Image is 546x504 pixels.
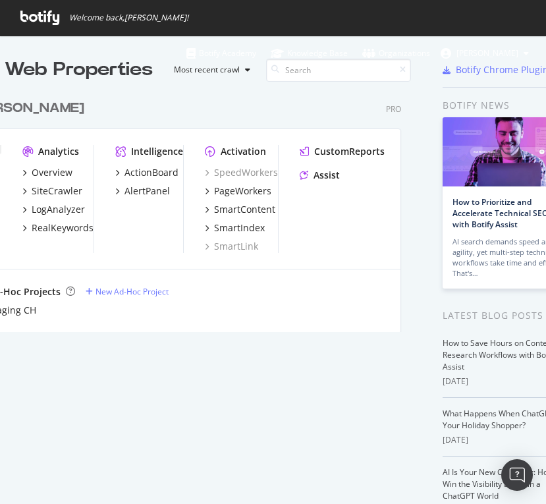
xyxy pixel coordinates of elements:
[186,36,256,71] a: Botify Academy
[22,203,85,216] a: LogAnalyzer
[501,459,533,491] div: Open Intercom Messenger
[300,169,340,182] a: Assist
[271,47,348,60] div: Knowledge Base
[205,221,265,235] a: SmartIndex
[22,184,82,198] a: SiteCrawler
[174,66,240,74] div: Most recent crawl
[314,145,385,158] div: CustomReports
[314,169,340,182] div: Assist
[214,184,271,198] div: PageWorkers
[22,166,72,179] a: Overview
[22,221,94,235] a: RealKeywords
[38,145,79,158] div: Analytics
[362,47,430,60] div: Organizations
[32,184,82,198] div: SiteCrawler
[205,184,271,198] a: PageWorkers
[214,203,275,216] div: SmartContent
[96,286,169,297] div: New Ad-Hoc Project
[300,145,385,158] a: CustomReports
[362,36,430,71] a: Organizations
[221,145,266,158] div: Activation
[69,13,188,23] span: Welcome back, [PERSON_NAME] !
[86,286,169,297] a: New Ad-Hoc Project
[456,47,518,59] span: Gala Gonzalez
[205,203,275,216] a: SmartContent
[32,166,72,179] div: Overview
[32,203,85,216] div: LogAnalyzer
[205,166,278,179] a: SpeedWorkers
[115,184,170,198] a: AlertPanel
[131,145,183,158] div: Intelligence
[214,221,265,235] div: SmartIndex
[32,221,94,235] div: RealKeywords
[430,43,539,64] button: [PERSON_NAME]
[115,166,178,179] a: ActionBoard
[271,36,348,71] a: Knowledge Base
[124,184,170,198] div: AlertPanel
[124,166,178,179] div: ActionBoard
[386,103,401,115] div: Pro
[205,240,258,253] a: SmartLink
[186,47,256,60] div: Botify Academy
